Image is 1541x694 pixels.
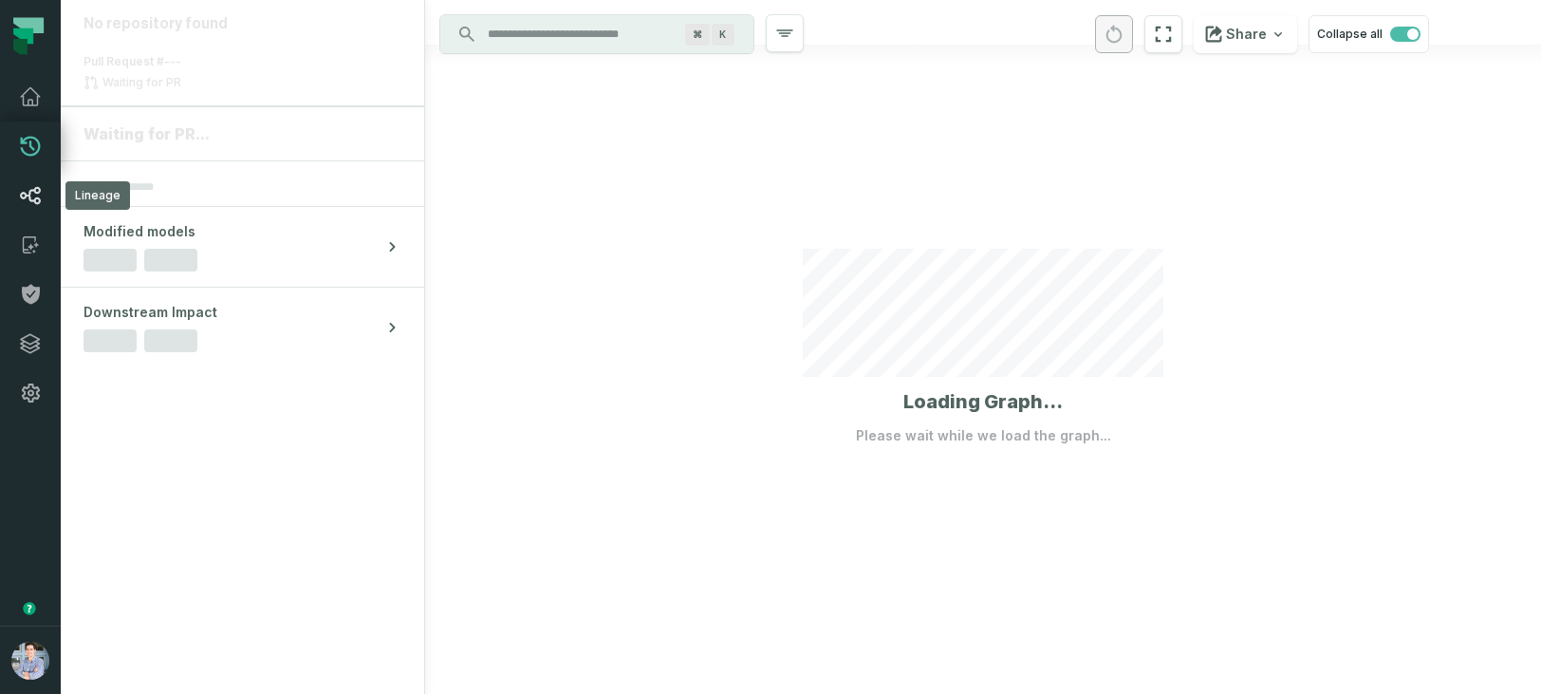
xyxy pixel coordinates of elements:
img: avatar of Alon Nafta [11,642,49,680]
span: Press ⌘ + K to focus the search bar [685,24,710,46]
p: Please wait while we load the graph... [856,426,1111,445]
button: Downstream Impact [61,288,424,367]
div: Lineage [65,181,130,210]
h1: Loading Graph... [903,388,1063,415]
div: Tooltip anchor [21,600,38,617]
div: No repository found [84,15,401,33]
span: Downstream Impact [84,303,217,322]
button: Share [1194,15,1297,53]
span: Waiting for PR [99,75,185,90]
span: Pull Request #--- [84,54,181,68]
button: Collapse all [1309,15,1429,53]
div: Waiting for PR... [84,122,401,145]
span: Modified models [84,222,195,241]
span: Press ⌘ + K to focus the search bar [712,24,734,46]
button: Modified models [61,207,424,287]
